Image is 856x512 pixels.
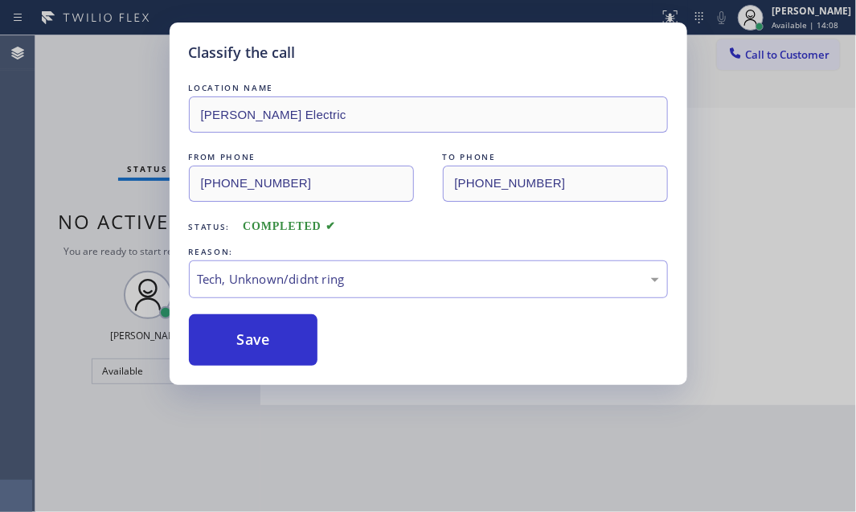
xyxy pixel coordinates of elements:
button: Save [189,314,318,366]
div: Tech, Unknown/didnt ring [198,270,659,289]
input: To phone [443,166,668,202]
span: Status: [189,221,231,232]
span: COMPLETED [243,220,336,232]
div: TO PHONE [443,149,668,166]
div: FROM PHONE [189,149,414,166]
h5: Classify the call [189,42,296,63]
input: From phone [189,166,414,202]
div: LOCATION NAME [189,80,668,96]
div: REASON: [189,244,668,260]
